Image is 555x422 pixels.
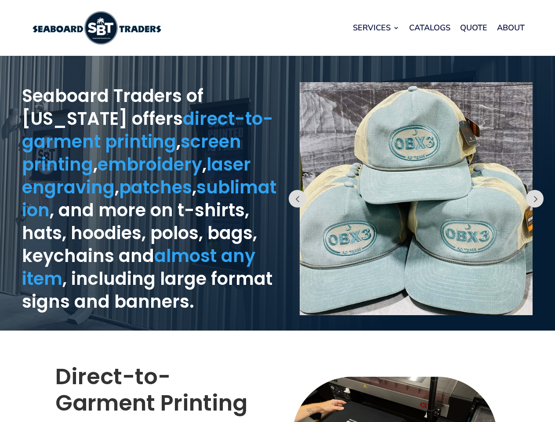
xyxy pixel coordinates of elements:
a: embroidery [98,152,202,177]
a: direct-to-garment printing [22,106,273,154]
h2: Direct-to-Garment Printing [55,364,265,421]
a: screen printing [22,129,241,177]
a: laser engraving [22,152,251,200]
a: About [497,11,525,44]
img: embroidered hats [300,82,533,315]
a: sublimation [22,175,276,222]
a: almost any item [22,244,255,291]
a: Quote [460,11,487,44]
button: Prev [289,190,306,207]
h1: Seaboard Traders of [US_STATE] offers , , , , , , and more on t-shirts, hats, hoodies, polos, bag... [22,84,278,317]
a: patches [119,175,192,200]
a: Catalogs [409,11,450,44]
a: Services [353,11,399,44]
button: Prev [526,190,544,207]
